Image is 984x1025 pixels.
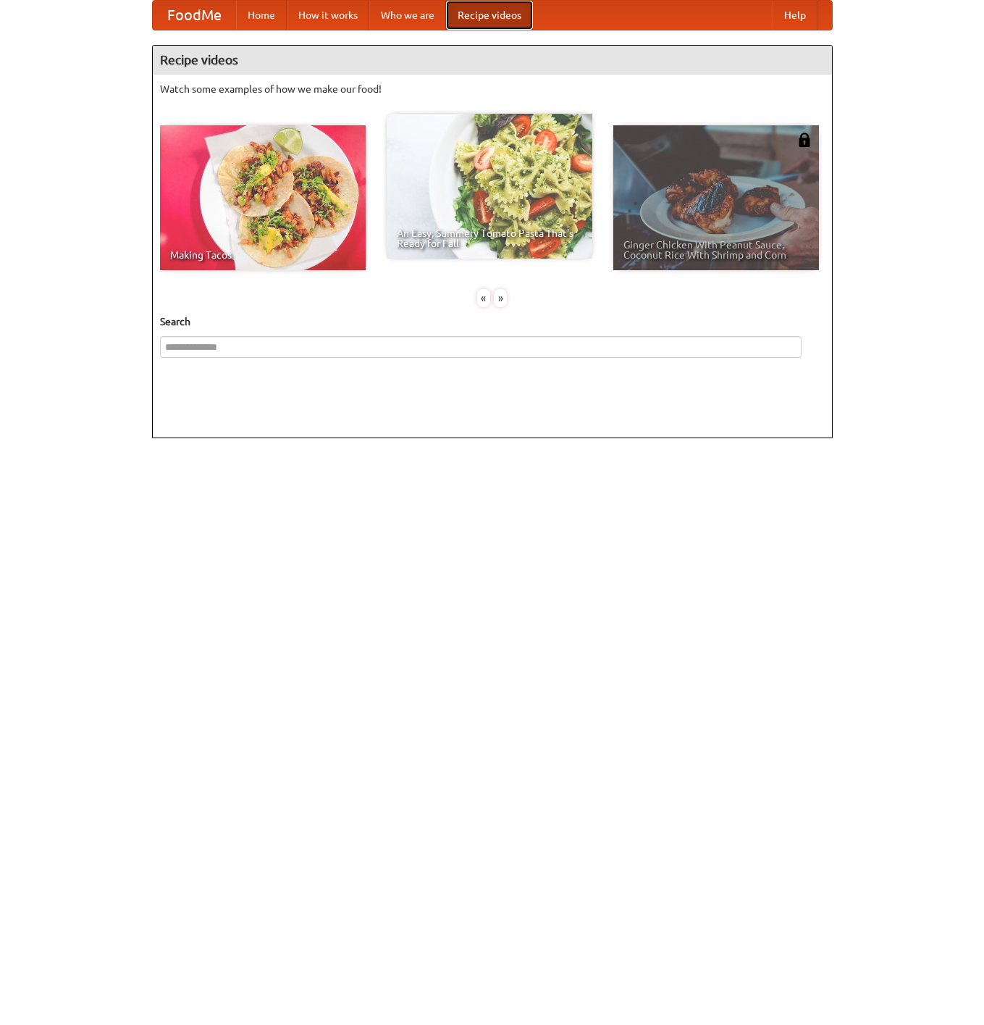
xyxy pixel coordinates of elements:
a: An Easy, Summery Tomato Pasta That's Ready for Fall [387,114,592,259]
div: « [477,289,490,307]
h5: Search [160,314,825,329]
a: Making Tacos [160,125,366,270]
span: Making Tacos [170,250,356,260]
div: » [494,289,507,307]
a: How it works [287,1,369,30]
span: An Easy, Summery Tomato Pasta That's Ready for Fall [397,228,582,248]
img: 483408.png [797,133,812,147]
p: Watch some examples of how we make our food! [160,82,825,96]
a: Recipe videos [446,1,533,30]
h4: Recipe videos [153,46,832,75]
a: FoodMe [153,1,236,30]
a: Home [236,1,287,30]
a: Help [773,1,817,30]
a: Who we are [369,1,446,30]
